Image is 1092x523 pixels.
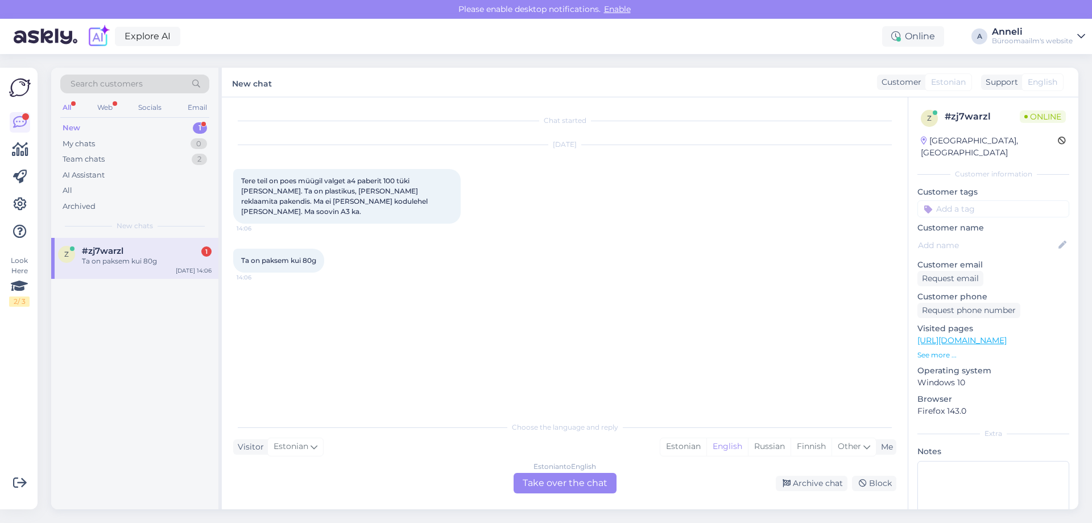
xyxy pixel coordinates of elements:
[201,246,212,257] div: 1
[981,76,1018,88] div: Support
[63,138,95,150] div: My chats
[917,335,1007,345] a: [URL][DOMAIN_NAME]
[514,473,617,493] div: Take over the chat
[917,303,1020,318] div: Request phone number
[917,446,1069,458] p: Notes
[917,323,1069,335] p: Visited pages
[274,440,308,453] span: Estonian
[992,36,1073,46] div: Büroomaailm's website
[64,250,69,258] span: z
[63,122,80,134] div: New
[233,441,264,453] div: Visitor
[241,256,316,265] span: Ta on paksem kui 80g
[917,429,1069,439] div: Extra
[82,256,212,266] div: Ta on paksem kui 80g
[241,176,429,216] span: Tere teil on poes müügil valget a4 paberit 100 tüki [PERSON_NAME]. Ta on plastikus, [PERSON_NAME]...
[748,438,791,455] div: Russian
[838,441,861,451] span: Other
[1020,110,1066,123] span: Online
[233,139,896,150] div: [DATE]
[917,259,1069,271] p: Customer email
[945,110,1020,123] div: # zj7warzl
[601,4,634,14] span: Enable
[971,28,987,44] div: A
[660,438,706,455] div: Estonian
[71,78,143,90] span: Search customers
[876,441,893,453] div: Me
[136,100,164,115] div: Socials
[63,170,105,181] div: AI Assistant
[533,462,596,472] div: Estonian to English
[63,154,105,165] div: Team chats
[191,138,207,150] div: 0
[791,438,832,455] div: Finnish
[95,100,115,115] div: Web
[176,266,212,275] div: [DATE] 14:06
[917,350,1069,360] p: See more ...
[917,222,1069,234] p: Customer name
[82,246,123,256] span: #zj7warzl
[233,422,896,433] div: Choose the language and reply
[63,185,72,196] div: All
[877,76,921,88] div: Customer
[706,438,748,455] div: English
[921,135,1058,159] div: [GEOGRAPHIC_DATA], [GEOGRAPHIC_DATA]
[192,154,207,165] div: 2
[237,224,279,233] span: 14:06
[185,100,209,115] div: Email
[992,27,1085,46] a: AnneliBüroomaailm's website
[918,239,1056,252] input: Add name
[233,116,896,126] div: Chat started
[917,200,1069,217] input: Add a tag
[852,476,896,491] div: Block
[9,77,31,98] img: Askly Logo
[115,27,180,46] a: Explore AI
[917,169,1069,179] div: Customer information
[917,271,983,286] div: Request email
[882,26,944,47] div: Online
[237,273,279,282] span: 14:06
[931,76,966,88] span: Estonian
[917,405,1069,417] p: Firefox 143.0
[9,296,30,307] div: 2 / 3
[117,221,153,231] span: New chats
[917,186,1069,198] p: Customer tags
[9,256,30,307] div: Look Here
[1028,76,1057,88] span: English
[917,291,1069,303] p: Customer phone
[992,27,1073,36] div: Anneli
[193,122,207,134] div: 1
[917,377,1069,389] p: Windows 10
[60,100,73,115] div: All
[917,365,1069,377] p: Operating system
[927,114,932,122] span: z
[776,476,847,491] div: Archive chat
[63,201,96,212] div: Archived
[232,75,272,90] label: New chat
[917,393,1069,405] p: Browser
[86,24,110,48] img: explore-ai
